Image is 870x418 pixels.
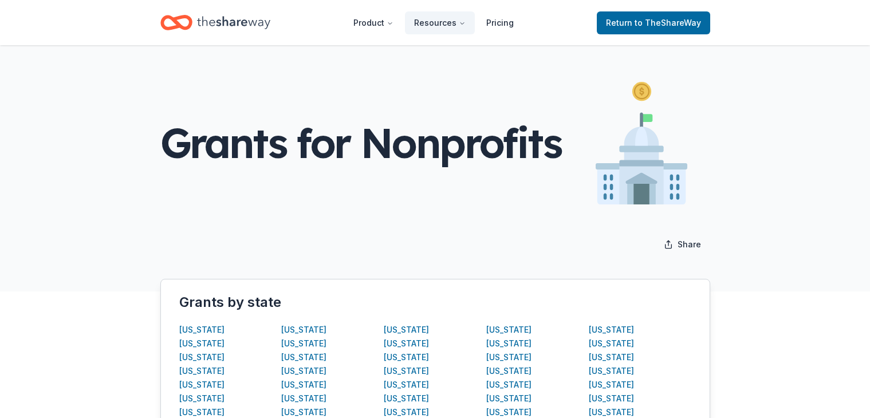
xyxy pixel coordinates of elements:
[678,238,701,251] span: Share
[384,378,429,392] button: [US_STATE]
[486,350,532,364] button: [US_STATE]
[635,18,701,27] span: to TheShareWay
[384,350,429,364] button: [US_STATE]
[179,293,691,311] div: Grants by state
[486,364,532,378] button: [US_STATE]
[589,378,634,392] button: [US_STATE]
[179,378,225,392] button: [US_STATE]
[179,364,225,378] button: [US_STATE]
[384,337,429,350] button: [US_STATE]
[655,233,710,256] button: Share
[281,364,326,378] button: [US_STATE]
[589,350,634,364] button: [US_STATE]
[486,337,532,350] button: [US_STATE]
[281,323,326,337] button: [US_STATE]
[405,11,475,34] button: Resources
[384,392,429,405] button: [US_STATE]
[589,323,634,337] button: [US_STATE]
[281,350,326,364] button: [US_STATE]
[160,120,561,165] div: Grants for Nonprofits
[486,378,532,392] button: [US_STATE]
[384,364,429,378] button: [US_STATE]
[596,82,687,204] img: Illustration for popular page
[160,9,270,36] a: Home
[179,323,225,337] button: [US_STATE]
[179,350,225,364] button: [US_STATE]
[281,392,326,405] button: [US_STATE]
[384,323,429,337] button: [US_STATE]
[589,364,634,378] button: [US_STATE]
[179,392,225,405] button: [US_STATE]
[597,11,710,34] a: Returnto TheShareWay
[281,337,326,350] button: [US_STATE]
[179,337,225,350] button: [US_STATE]
[589,392,634,405] button: [US_STATE]
[486,323,532,337] button: [US_STATE]
[281,378,326,392] button: [US_STATE]
[477,11,523,34] a: Pricing
[589,337,634,350] button: [US_STATE]
[344,9,523,36] nav: Main
[606,16,701,30] span: Return
[344,11,403,34] button: Product
[486,392,532,405] button: [US_STATE]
